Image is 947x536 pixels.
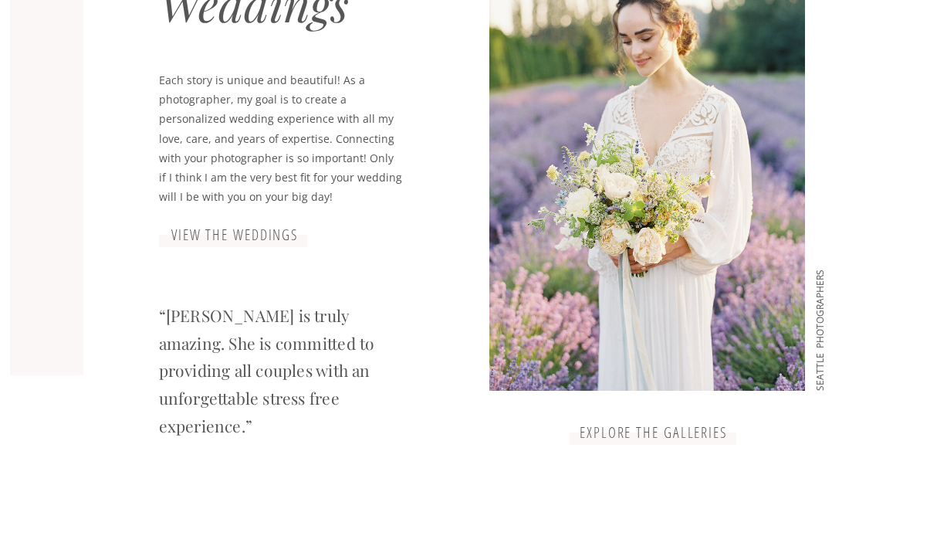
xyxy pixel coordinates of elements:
a: explore the galleries [575,424,733,443]
p: Each story is unique and beautiful! As a photographer, my goal is to create a personalized weddin... [159,70,402,212]
a: view the weddings [158,226,313,245]
p: “[PERSON_NAME] is truly amazing. She is committed to providing all couples with an unforgettable ... [159,302,402,412]
p: SEATTLE PHOTOGRAPHERS [811,198,832,391]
